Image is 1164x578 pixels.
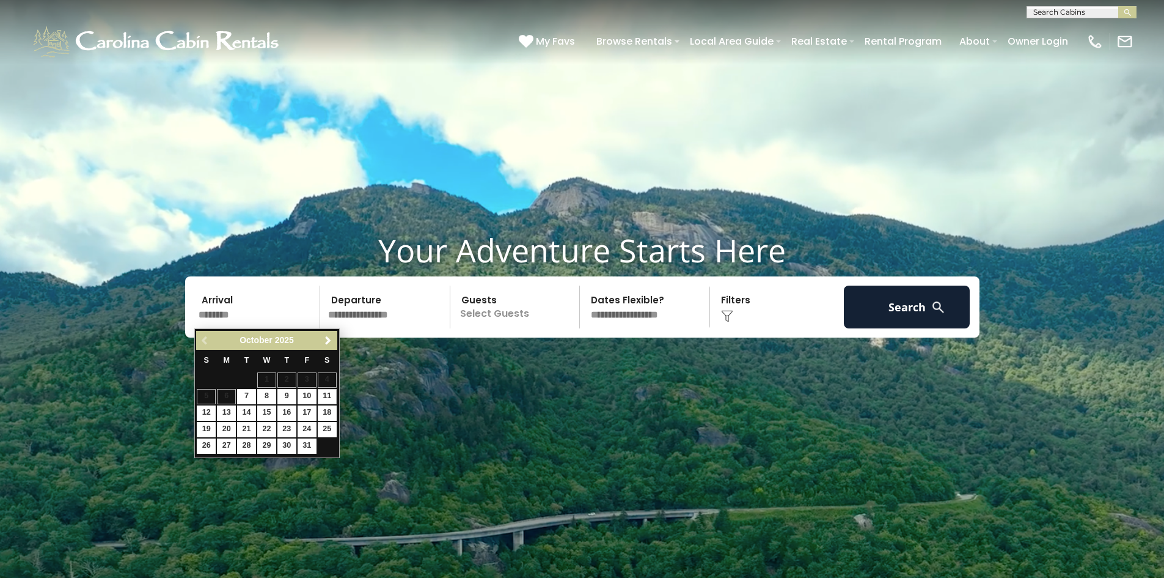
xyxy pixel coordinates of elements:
a: 13 [217,406,236,421]
img: filter--v1.png [721,310,733,322]
a: 21 [237,422,256,437]
a: 26 [197,439,216,454]
a: My Favs [519,34,578,50]
span: Next [323,336,333,346]
a: 28 [237,439,256,454]
a: 16 [277,406,296,421]
span: Friday [304,356,309,365]
a: 31 [298,439,317,454]
a: Rental Program [858,31,948,52]
span: 2025 [275,335,294,345]
img: mail-regular-white.png [1116,33,1133,50]
span: Tuesday [244,356,249,365]
span: October [240,335,273,345]
img: White-1-1-2.png [31,23,284,60]
span: Thursday [285,356,290,365]
a: 9 [277,389,296,404]
span: Saturday [324,356,329,365]
h1: Your Adventure Starts Here [9,231,1155,269]
a: 22 [257,422,276,437]
a: 10 [298,389,317,404]
a: 14 [237,406,256,421]
a: About [953,31,996,52]
a: 18 [318,406,337,421]
a: Real Estate [785,31,853,52]
img: search-regular-white.png [931,300,946,315]
a: 8 [257,389,276,404]
a: 27 [217,439,236,454]
span: Sunday [204,356,209,365]
a: Local Area Guide [684,31,780,52]
a: Next [321,333,336,348]
a: 20 [217,422,236,437]
img: phone-regular-white.png [1086,33,1104,50]
a: 24 [298,422,317,437]
p: Select Guests [454,286,580,328]
a: 12 [197,406,216,421]
button: Search [844,286,970,328]
a: 15 [257,406,276,421]
span: My Favs [536,34,575,49]
a: 30 [277,439,296,454]
a: 7 [237,389,256,404]
a: Owner Login [1001,31,1074,52]
a: 29 [257,439,276,454]
span: Wednesday [263,356,271,365]
a: Browse Rentals [590,31,678,52]
a: 19 [197,422,216,437]
span: Monday [223,356,230,365]
a: 23 [277,422,296,437]
a: 17 [298,406,317,421]
a: 11 [318,389,337,404]
a: 25 [318,422,337,437]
